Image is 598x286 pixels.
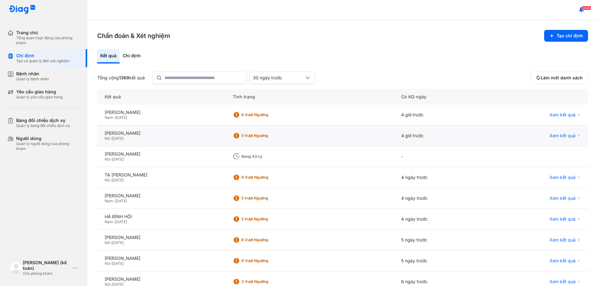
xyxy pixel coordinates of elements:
[16,77,49,82] div: Quản lý bệnh nhân
[110,261,112,266] span: -
[549,112,576,118] span: Xem kết quả
[549,175,576,180] span: Xem kết quả
[112,136,124,141] span: [DATE]
[16,95,63,100] div: Quản lý yêu cầu giao hàng
[241,217,291,222] div: 2 Vượt ngưỡng
[394,188,486,209] div: 4 ngày trước
[253,75,304,81] div: 30 ngày trước
[16,71,49,77] div: Bệnh nhân
[394,167,486,188] div: 4 ngày trước
[541,75,583,81] span: Làm mới danh sách
[112,261,124,266] span: [DATE]
[394,125,486,146] div: 4 giờ trước
[105,110,218,115] div: [PERSON_NAME]
[241,258,291,263] div: 9 Vượt ngưỡng
[549,237,576,243] span: Xem kết quả
[582,6,591,10] span: 2045
[530,72,588,84] button: Làm mới danh sách
[97,89,225,105] div: Kết quả
[115,219,127,224] span: [DATE]
[105,276,218,282] div: [PERSON_NAME]
[23,260,71,271] div: [PERSON_NAME] (kế toán)
[225,89,394,105] div: Tình trạng
[394,230,486,251] div: 5 ngày trước
[105,157,110,162] span: Nữ
[394,209,486,230] div: 4 ngày trước
[97,31,170,40] h3: Chẩn đoán & Xét nghiệm
[394,146,486,167] div: -
[115,199,127,203] span: [DATE]
[110,136,112,141] span: -
[97,75,145,81] div: Tổng cộng kết quả
[549,133,576,138] span: Xem kết quả
[241,175,291,180] div: 9 Vượt ngưỡng
[16,123,70,128] div: Quản lý bảng đối chiếu dịch vụ
[105,261,110,266] span: Nữ
[9,5,36,15] img: logo
[119,75,129,80] span: 1369
[105,130,218,136] div: [PERSON_NAME]
[549,216,576,222] span: Xem kết quả
[110,157,112,162] span: -
[115,115,127,120] span: [DATE]
[241,112,291,117] div: 6 Vượt ngưỡng
[394,89,486,105] div: Có KQ ngày
[241,154,291,159] div: Đang xử lý
[105,256,218,261] div: [PERSON_NAME]
[110,178,112,182] span: -
[241,196,291,201] div: 5 Vượt ngưỡng
[112,240,124,245] span: [DATE]
[544,30,588,42] button: Tạo chỉ định
[113,115,115,120] span: -
[113,199,115,203] span: -
[112,178,124,182] span: [DATE]
[241,133,291,138] div: 5 Vượt ngưỡng
[105,136,110,141] span: Nữ
[16,59,70,63] div: Tạo và quản lý đơn xét nghiệm
[105,193,218,199] div: [PERSON_NAME]
[120,49,144,63] div: Chỉ định
[16,89,63,95] div: Yêu cầu giao hàng
[113,219,115,224] span: -
[105,219,113,224] span: Nam
[16,35,80,45] div: Tổng quan hoạt động của phòng khám
[105,235,218,240] div: [PERSON_NAME]
[105,151,218,157] div: [PERSON_NAME]
[105,178,110,182] span: Nữ
[16,53,70,59] div: Chỉ định
[16,141,80,151] div: Quản lý người dùng của phòng khám
[105,172,218,178] div: TẠ [PERSON_NAME]
[105,240,110,245] span: Nữ
[10,262,22,274] img: logo
[16,30,80,35] div: Trang chủ
[16,118,70,123] div: Bảng đối chiếu dịch vụ
[23,271,71,276] div: Chủ phòng khám
[549,258,576,264] span: Xem kết quả
[105,214,218,219] div: HÀ ĐÌNH HỘI
[241,237,291,242] div: 6 Vượt ngưỡng
[112,157,124,162] span: [DATE]
[110,240,112,245] span: -
[16,136,80,141] div: Người dùng
[241,279,291,284] div: 3 Vượt ngưỡng
[105,199,113,203] span: Nam
[97,49,120,63] div: Kết quả
[549,279,576,284] span: Xem kết quả
[549,195,576,201] span: Xem kết quả
[394,251,486,271] div: 5 ngày trước
[105,115,113,120] span: Nam
[394,105,486,125] div: 4 giờ trước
